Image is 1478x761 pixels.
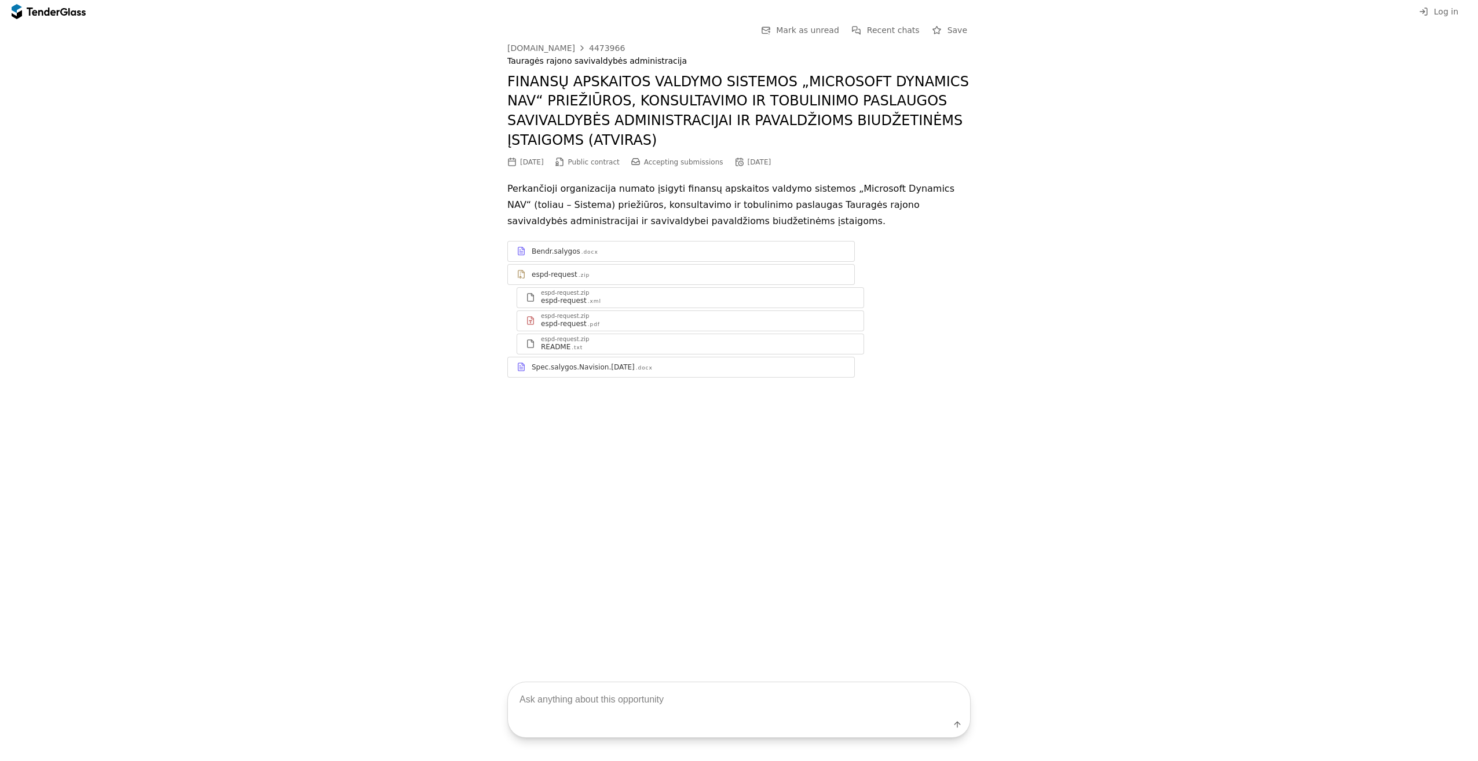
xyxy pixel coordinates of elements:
a: Spec.salygos.Navision.[DATE].docx [507,357,855,378]
a: espd-request.zip [507,264,855,285]
span: Accepting submissions [644,158,723,166]
a: espd-request.zipespd-request.pdf [517,310,864,331]
button: Recent chats [848,23,923,38]
div: Spec.salygos.Navision.[DATE] [532,363,635,372]
div: 4473966 [589,44,625,52]
div: [DOMAIN_NAME] [507,44,575,52]
div: espd-request.zip [541,290,589,296]
div: .xml [588,298,601,305]
div: README [541,342,570,352]
div: Tauragės rajono savivaldybės administracija [507,56,971,66]
p: Perkančioji organizacija numato įsigyti finansų apskaitos valdymo sistemos „Microsoft Dynamics NA... [507,181,971,229]
span: Recent chats [867,25,920,35]
div: [DATE] [520,158,544,166]
button: Save [929,23,971,38]
div: .docx [636,364,653,372]
span: Save [947,25,967,35]
div: .zip [579,272,590,279]
div: Bendr.salygos [532,247,580,256]
div: .txt [572,344,583,352]
div: espd-request [541,296,587,305]
div: .pdf [588,321,600,328]
a: Bendr.salygos.docx [507,241,855,262]
div: espd-request [532,270,577,279]
div: espd-request.zip [541,336,589,342]
div: espd-request [541,319,587,328]
div: [DATE] [748,158,771,166]
a: espd-request.zipespd-request.xml [517,287,864,308]
h2: FINANSŲ APSKAITOS VALDYMO SISTEMOS „MICROSOFT DYNAMICS NAV“ PRIEŽIŪROS, KONSULTAVIMO IR TOBULINIM... [507,72,971,150]
a: espd-request.zipREADME.txt [517,334,864,354]
span: Mark as unread [776,25,839,35]
a: [DOMAIN_NAME]4473966 [507,43,625,53]
span: Log in [1434,7,1458,16]
button: Log in [1415,5,1462,19]
span: Public contract [568,158,620,166]
div: .docx [581,248,598,256]
div: espd-request.zip [541,313,589,319]
button: Mark as unread [758,23,843,38]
